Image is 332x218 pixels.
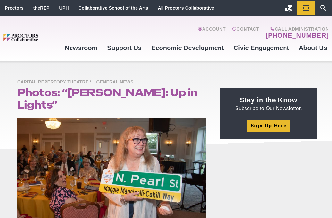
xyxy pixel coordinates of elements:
a: Civic Engagement [229,39,294,57]
img: Proctors logo [3,34,60,41]
strong: Stay in the Know [240,96,297,104]
a: Search [315,1,332,15]
a: All Proctors Collaborative [158,5,214,11]
a: Support Us [102,39,146,57]
p: Subscribe to Our Newsletter. [228,95,309,112]
a: UPH [59,5,69,11]
a: Capital Repertory Theatre * [17,79,95,84]
a: [PHONE_NUMBER] [266,31,329,39]
a: Sign Up Here [247,120,290,131]
a: General News [96,79,137,84]
a: Proctors [5,5,24,11]
span: Capital Repertory Theatre * [17,78,95,86]
span: Call Administration [264,26,329,31]
a: theREP [33,5,50,11]
a: Account [198,26,226,39]
a: Economic Development [146,39,229,57]
a: About Us [294,39,332,57]
a: Contact [232,26,259,39]
span: General News [96,78,137,86]
h1: Photos: “[PERSON_NAME]: Up in Lights” [17,86,206,111]
a: Collaborative School of the Arts [79,5,148,11]
a: Newsroom [60,39,102,57]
